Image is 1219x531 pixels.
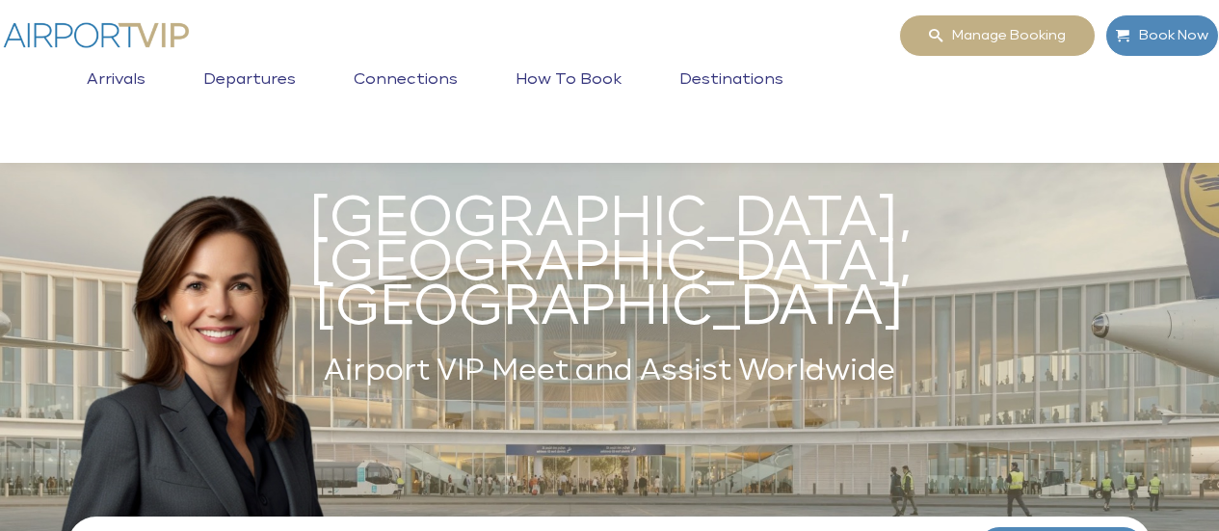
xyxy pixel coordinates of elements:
[899,14,1096,57] a: Manage booking
[82,70,150,119] a: Arrivals
[67,350,1152,393] h2: Airport VIP Meet and Assist Worldwide
[199,70,301,119] a: Departures
[349,70,463,119] a: Connections
[675,70,788,119] a: Destinations
[67,198,1152,331] h1: [GEOGRAPHIC_DATA], [GEOGRAPHIC_DATA], [GEOGRAPHIC_DATA]
[1129,15,1208,56] span: Book Now
[511,70,626,119] a: How to book
[942,15,1066,56] span: Manage booking
[1105,14,1219,57] a: Book Now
